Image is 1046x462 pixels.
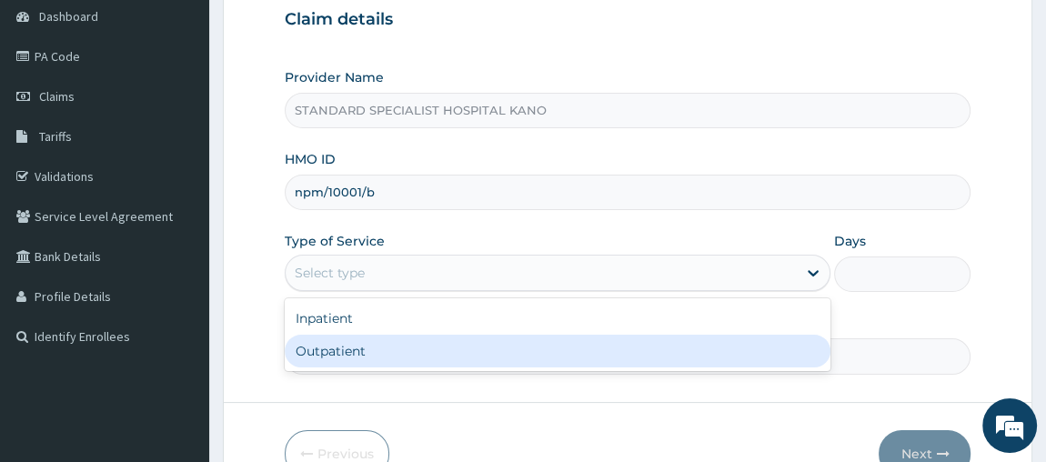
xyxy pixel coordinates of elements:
div: Outpatient [285,335,831,367]
span: Tariffs [39,128,72,145]
span: Dashboard [39,8,98,25]
div: Minimize live chat window [298,9,342,53]
label: Provider Name [285,68,384,86]
h3: Claim details [285,10,971,30]
textarea: Type your message and hit 'Enter' [9,286,347,350]
label: HMO ID [285,150,336,168]
div: Select type [295,264,365,282]
div: Chat with us now [95,102,306,126]
input: Enter HMO ID [285,175,971,210]
span: Claims [39,88,75,105]
span: We're online! [106,124,251,307]
label: Type of Service [285,232,385,250]
label: Days [834,232,866,250]
div: Inpatient [285,302,831,335]
img: d_794563401_company_1708531726252_794563401 [34,91,74,136]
